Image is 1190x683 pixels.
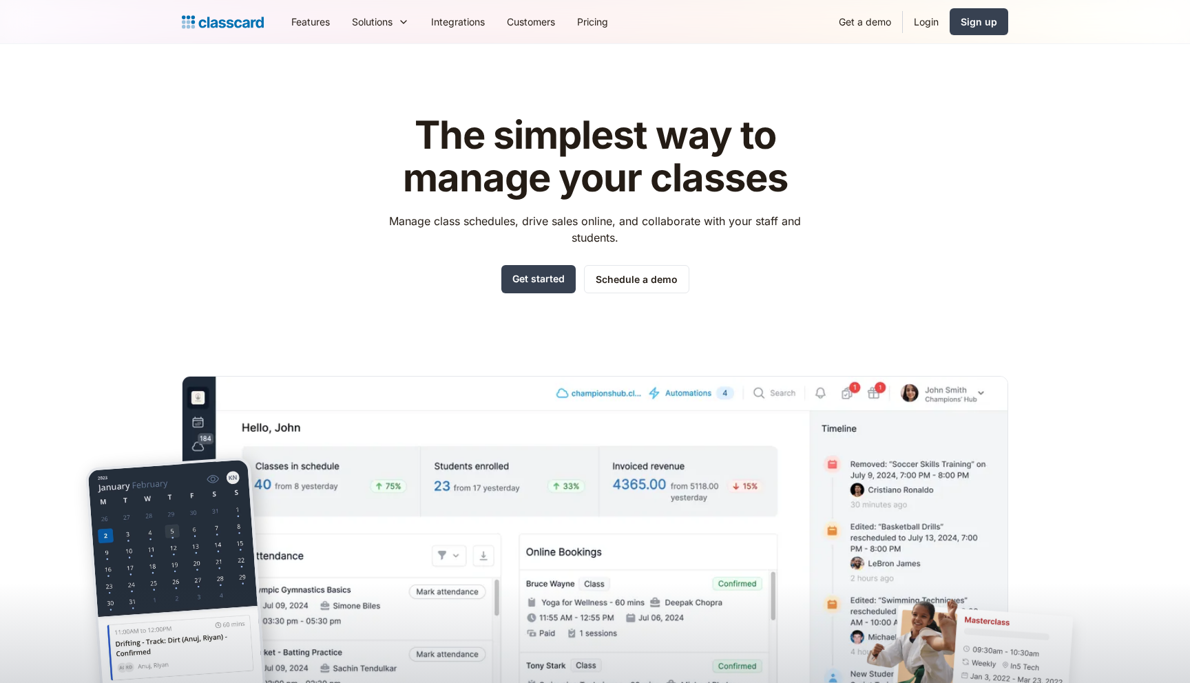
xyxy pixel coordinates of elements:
[566,6,619,37] a: Pricing
[501,265,576,293] a: Get started
[420,6,496,37] a: Integrations
[903,6,950,37] a: Login
[341,6,420,37] div: Solutions
[352,14,393,29] div: Solutions
[950,8,1008,35] a: Sign up
[828,6,902,37] a: Get a demo
[496,6,566,37] a: Customers
[961,14,997,29] div: Sign up
[377,213,814,246] p: Manage class schedules, drive sales online, and collaborate with your staff and students.
[584,265,689,293] a: Schedule a demo
[182,12,264,32] a: home
[280,6,341,37] a: Features
[377,114,814,199] h1: The simplest way to manage your classes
